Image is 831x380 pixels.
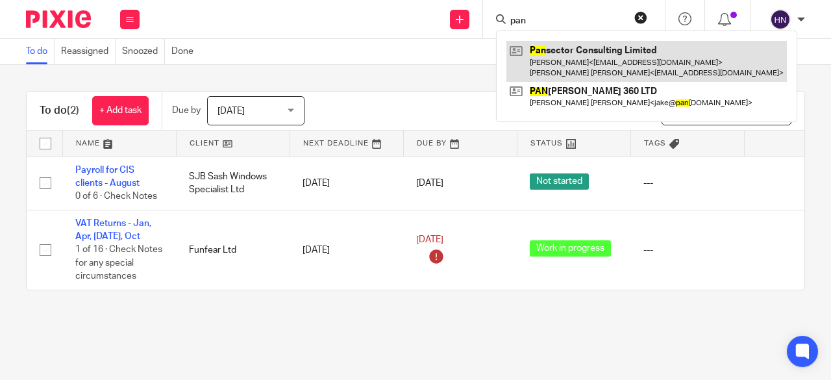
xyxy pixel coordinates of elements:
[75,192,157,201] span: 0 of 6 · Check Notes
[75,246,162,281] span: 1 of 16 · Check Notes for any special circumstances
[75,166,140,188] a: Payroll for CIS clients - August
[509,16,626,27] input: Search
[416,235,443,244] span: [DATE]
[217,107,245,116] span: [DATE]
[75,219,151,241] a: VAT Returns - Jan, Apr, [DATE], Oct
[26,39,55,64] a: To do
[290,157,403,210] td: [DATE]
[770,9,791,30] img: svg%3E
[643,244,731,257] div: ---
[40,104,79,118] h1: To do
[634,11,647,24] button: Clear
[644,140,666,147] span: Tags
[61,39,116,64] a: Reassigned
[643,177,731,190] div: ---
[172,104,201,117] p: Due by
[176,210,290,290] td: Funfear Ltd
[530,173,589,190] span: Not started
[171,39,200,64] a: Done
[416,179,443,188] span: [DATE]
[176,157,290,210] td: SJB Sash Windows Specialist Ltd
[67,105,79,116] span: (2)
[122,39,165,64] a: Snoozed
[26,10,91,28] img: Pixie
[290,210,403,290] td: [DATE]
[530,240,611,257] span: Work in progress
[92,96,149,125] a: + Add task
